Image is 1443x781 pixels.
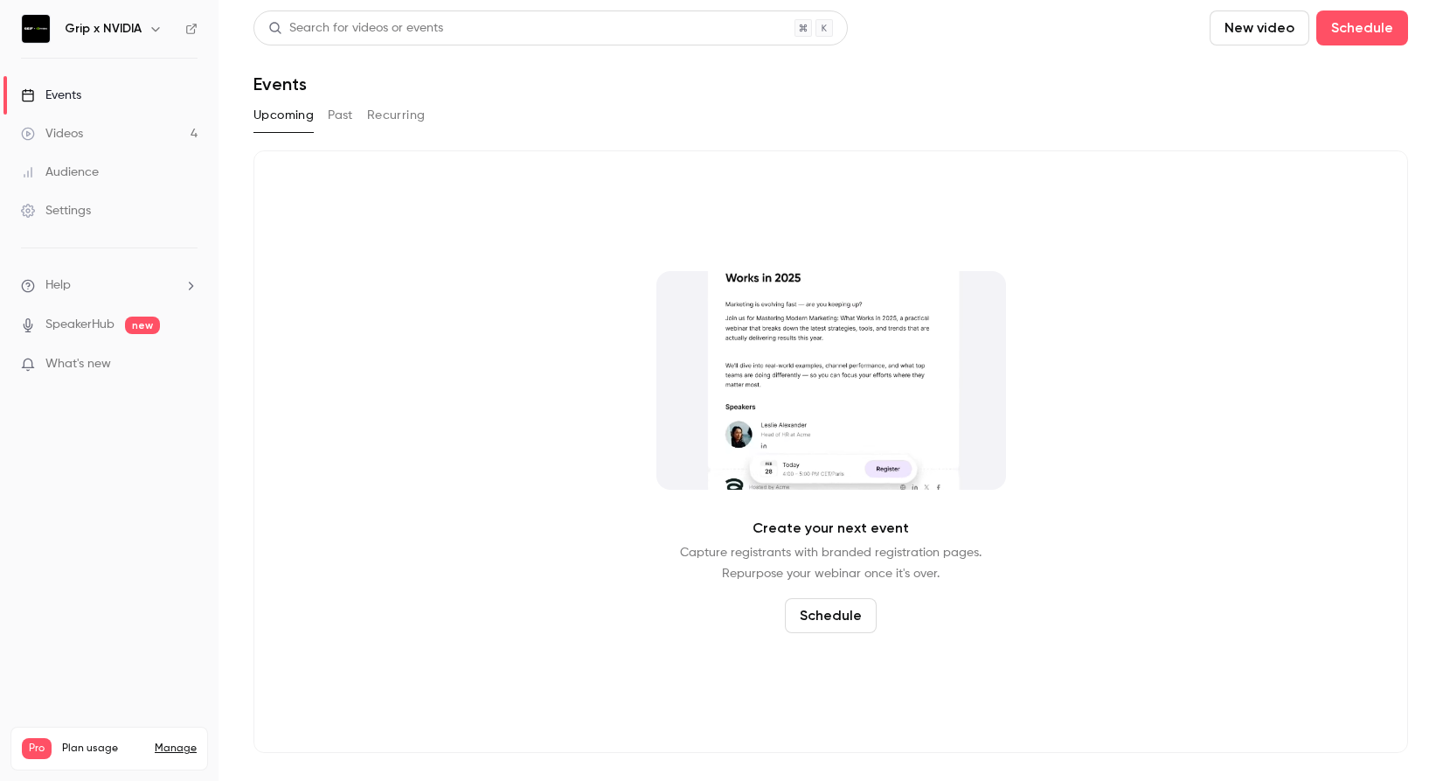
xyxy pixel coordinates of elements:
[21,87,81,104] div: Events
[680,542,982,584] p: Capture registrants with branded registration pages. Repurpose your webinar once it's over.
[155,742,197,756] a: Manage
[1316,10,1408,45] button: Schedule
[21,125,83,143] div: Videos
[45,276,71,295] span: Help
[62,742,144,756] span: Plan usage
[328,101,353,129] button: Past
[367,101,426,129] button: Recurring
[253,101,314,129] button: Upcoming
[21,164,99,181] div: Audience
[45,316,114,334] a: SpeakerHub
[65,20,142,38] h6: Grip x NVIDIA
[125,317,160,334] span: new
[21,276,198,295] li: help-dropdown-opener
[22,738,52,759] span: Pro
[753,518,909,539] p: Create your next event
[1210,10,1309,45] button: New video
[785,598,877,633] button: Schedule
[268,19,443,38] div: Search for videos or events
[21,202,91,220] div: Settings
[45,355,111,373] span: What's new
[22,15,50,43] img: Grip x NVIDIA
[253,73,307,94] h1: Events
